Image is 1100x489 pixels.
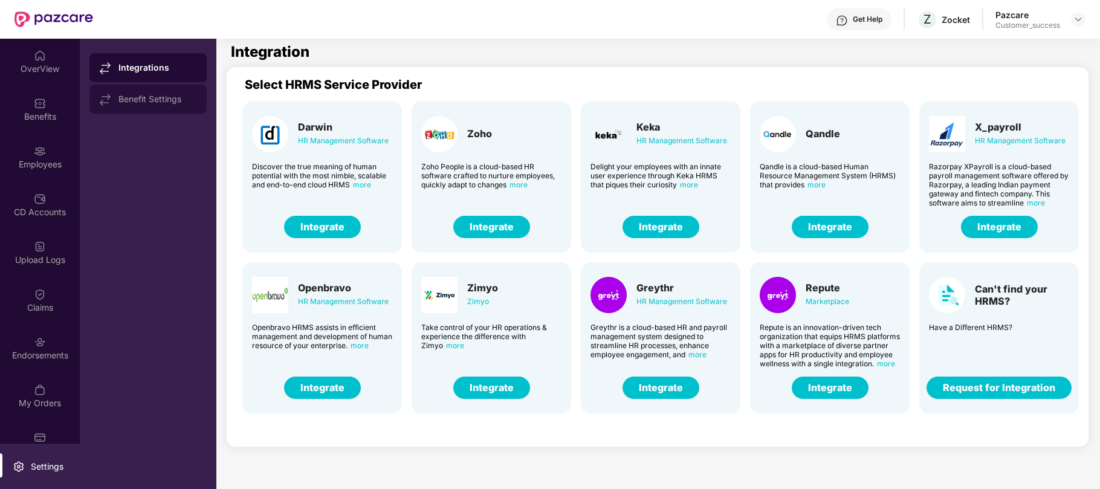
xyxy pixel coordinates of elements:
[590,162,731,189] div: Delight your employees with an innate user experience through Keka HRMS that piques their curiosity
[806,282,849,294] div: Repute
[467,128,492,140] div: Zoho
[1073,15,1083,24] img: svg+xml;base64,PHN2ZyBpZD0iRHJvcGRvd24tMzJ4MzIiIHhtbG5zPSJodHRwOi8vd3d3LnczLm9yZy8yMDAwL3N2ZyIgd2...
[623,377,699,399] button: Integrate
[34,336,46,348] img: svg+xml;base64,PHN2ZyBpZD0iRW5kb3JzZW1lbnRzIiB4bWxucz0iaHR0cDovL3d3dy53My5vcmcvMjAwMC9zdmciIHdpZH...
[231,45,309,59] h1: Integration
[760,116,796,152] img: Card Logo
[421,116,458,152] img: Card Logo
[590,323,731,359] div: Greythr is a cloud-based HR and payroll management system designed to streamline HR processes, en...
[34,193,46,205] img: svg+xml;base64,PHN2ZyBpZD0iQ0RfQWNjb3VudHMiIGRhdGEtbmFtZT0iQ0QgQWNjb3VudHMiIHhtbG5zPSJodHRwOi8vd3...
[807,180,826,189] span: more
[510,180,528,189] span: more
[351,341,369,350] span: more
[284,216,361,238] button: Integrate
[929,162,1069,207] div: Razorpay XPayroll is a cloud-based payroll management software offered by Razorpay, a leading Ind...
[590,116,627,152] img: Card Logo
[421,162,561,189] div: Zoho People is a cloud-based HR software crafted to nurture employees, quickly adapt to changes
[680,180,698,189] span: more
[975,134,1066,147] div: HR Management Software
[453,377,530,399] button: Integrate
[995,21,1060,30] div: Customer_success
[590,277,627,313] img: Card Logo
[252,277,288,313] img: Card Logo
[421,323,561,350] div: Take control of your HR operations & experience the difference with Zimyo
[929,277,965,313] img: Card Logo
[792,377,869,399] button: Integrate
[975,283,1069,307] div: Can't find your HRMS?
[34,384,46,396] img: svg+xml;base64,PHN2ZyBpZD0iTXlfT3JkZXJzIiBkYXRhLW5hbWU9Ik15IE9yZGVycyIgeG1sbnM9Imh0dHA6Ly93d3cudz...
[636,134,727,147] div: HR Management Software
[298,295,389,308] div: HR Management Software
[27,461,67,473] div: Settings
[760,162,900,189] div: Qandle is a cloud-based Human Resource Management System (HRMS) that provides
[34,50,46,62] img: svg+xml;base64,PHN2ZyBpZD0iSG9tZSIgeG1sbnM9Imh0dHA6Ly93d3cudzMub3JnLzIwMDAvc3ZnIiB3aWR0aD0iMjAiIG...
[34,241,46,253] img: svg+xml;base64,PHN2ZyBpZD0iVXBsb2FkX0xvZ3MiIGRhdGEtbmFtZT0iVXBsb2FkIExvZ3MiIHhtbG5zPSJodHRwOi8vd3...
[877,359,895,368] span: more
[636,295,727,308] div: HR Management Software
[927,377,1072,399] button: Request for Integration
[15,11,93,27] img: New Pazcare Logo
[118,94,197,104] div: Benefit Settings
[298,282,389,294] div: Openbravo
[298,121,389,133] div: Darwin
[636,282,727,294] div: Greythr
[806,128,840,140] div: Qandle
[99,94,111,106] img: svg+xml;base64,PHN2ZyB4bWxucz0iaHR0cDovL3d3dy53My5vcmcvMjAwMC9zdmciIHdpZHRoPSIxNy44MzIiIGhlaWdodD...
[467,282,498,294] div: Zimyo
[1027,198,1045,207] span: more
[636,121,727,133] div: Keka
[760,323,900,368] div: Repute is an innovation-driven tech organization that equips HRMS platforms with a marketplace of...
[284,377,361,399] button: Integrate
[853,15,882,24] div: Get Help
[13,461,25,473] img: svg+xml;base64,PHN2ZyBpZD0iU2V0dGluZy0yMHgyMCIgeG1sbnM9Imh0dHA6Ly93d3cudzMub3JnLzIwMDAvc3ZnIiB3aW...
[792,216,869,238] button: Integrate
[453,216,530,238] button: Integrate
[34,97,46,109] img: svg+xml;base64,PHN2ZyBpZD0iQmVuZWZpdHMiIHhtbG5zPSJodHRwOi8vd3d3LnczLm9yZy8yMDAwL3N2ZyIgd2lkdGg9Ij...
[975,121,1066,133] div: X_payroll
[34,145,46,157] img: svg+xml;base64,PHN2ZyBpZD0iRW1wbG95ZWVzIiB4bWxucz0iaHR0cDovL3d3dy53My5vcmcvMjAwMC9zdmciIHdpZHRoPS...
[836,15,848,27] img: svg+xml;base64,PHN2ZyBpZD0iSGVscC0zMngzMiIgeG1sbnM9Imh0dHA6Ly93d3cudzMub3JnLzIwMDAvc3ZnIiB3aWR0aD...
[118,62,197,74] div: Integrations
[688,350,707,359] span: more
[995,9,1060,21] div: Pazcare
[760,277,796,313] img: Card Logo
[961,216,1038,238] button: Integrate
[252,323,392,350] div: Openbravo HRMS assists in efficient management and development of human resource of your enterprise.
[34,432,46,444] img: svg+xml;base64,PHN2ZyBpZD0iUGF6Y2FyZCIgeG1sbnM9Imh0dHA6Ly93d3cudzMub3JnLzIwMDAvc3ZnIiB3aWR0aD0iMj...
[806,295,849,308] div: Marketplace
[421,277,458,313] img: Card Logo
[929,323,1069,332] div: Have a Different HRMS?
[252,116,288,152] img: Card Logo
[252,162,392,189] div: Discover the true meaning of human potential with the most nimble, scalable and end-to-end cloud ...
[353,180,371,189] span: more
[929,116,965,152] img: Card Logo
[298,134,389,147] div: HR Management Software
[34,288,46,300] img: svg+xml;base64,PHN2ZyBpZD0iQ2xhaW0iIHhtbG5zPSJodHRwOi8vd3d3LnczLm9yZy8yMDAwL3N2ZyIgd2lkdGg9IjIwIi...
[446,341,464,350] span: more
[467,295,498,308] div: Zimyo
[924,12,931,27] span: Z
[623,216,699,238] button: Integrate
[99,62,111,74] img: svg+xml;base64,PHN2ZyB4bWxucz0iaHR0cDovL3d3dy53My5vcmcvMjAwMC9zdmciIHdpZHRoPSIxNy44MzIiIGhlaWdodD...
[942,14,970,25] div: Zocket
[245,77,1098,92] div: Select HRMS Service Provider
